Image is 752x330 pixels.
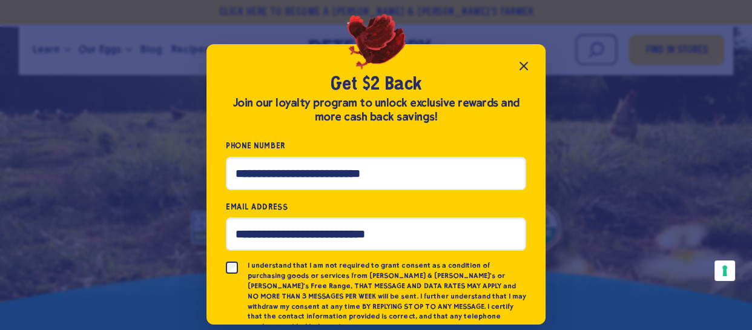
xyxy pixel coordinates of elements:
button: Close popup [512,54,536,78]
label: Email Address [226,200,526,214]
label: Phone Number [226,139,526,153]
h2: Get $2 Back [226,73,526,96]
input: I understand that I am not required to grant consent as a condition of purchasing goods or servic... [226,262,238,274]
div: Join our loyalty program to unlock exclusive rewards and more cash back savings! [226,96,526,124]
button: Your consent preferences for tracking technologies [714,260,735,281]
